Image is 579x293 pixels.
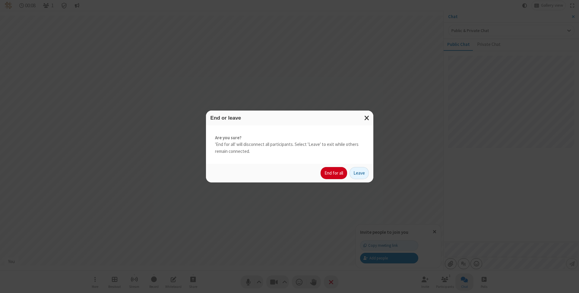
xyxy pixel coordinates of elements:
[210,115,369,121] h3: End or leave
[215,134,364,141] strong: Are you sure?
[361,111,373,125] button: Close modal
[321,167,347,179] button: End for all
[350,167,369,179] button: Leave
[206,125,373,164] div: 'End for all' will disconnect all participants. Select 'Leave' to exit while others remain connec...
